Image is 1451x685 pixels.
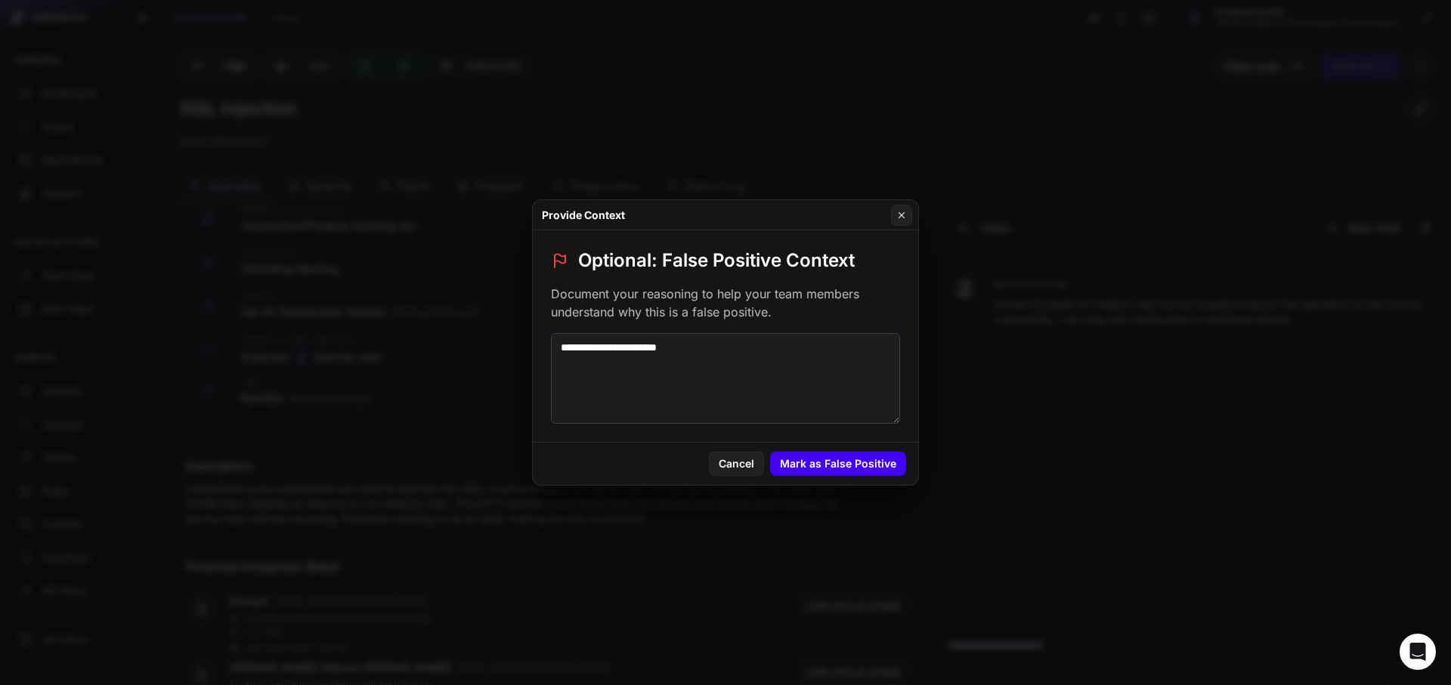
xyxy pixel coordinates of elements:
[542,208,625,223] h4: Provide Context
[551,285,900,321] p: Document your reasoning to help your team members understand why this is a false positive.
[1400,634,1436,670] div: Open Intercom Messenger
[578,248,855,273] h1: Optional: False Positive Context
[770,452,906,476] button: Mark as False Positive
[709,452,764,476] button: Cancel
